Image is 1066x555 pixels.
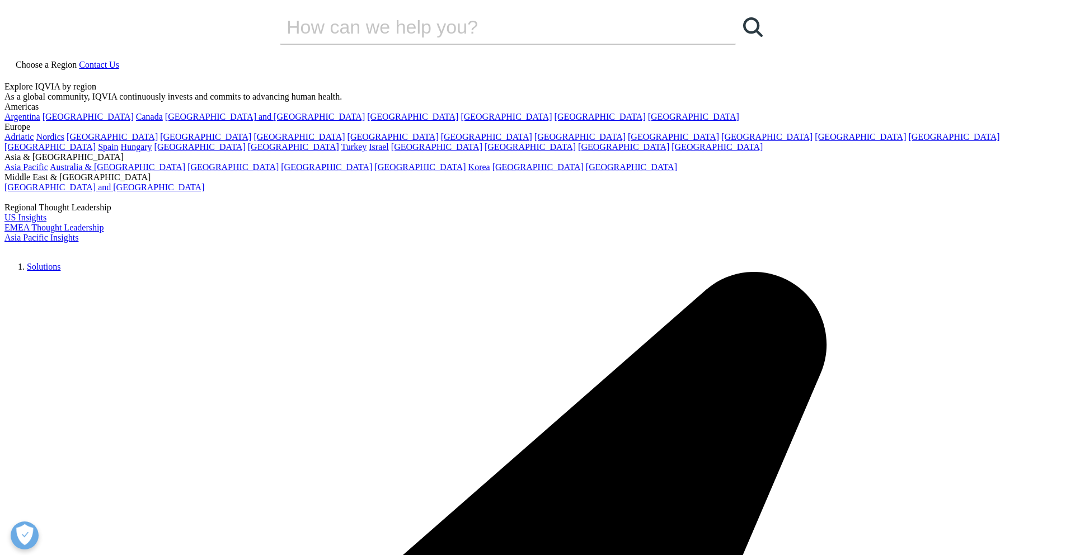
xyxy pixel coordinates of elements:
[534,132,626,142] a: [GEOGRAPHIC_DATA]
[586,162,677,172] a: [GEOGRAPHIC_DATA]
[4,132,34,142] a: Adriatic
[815,132,906,142] a: [GEOGRAPHIC_DATA]
[36,132,64,142] a: Nordics
[4,112,40,121] a: Argentina
[461,112,552,121] a: [GEOGRAPHIC_DATA]
[4,182,204,192] a: [GEOGRAPHIC_DATA] and [GEOGRAPHIC_DATA]
[4,92,1045,102] div: As a global community, IQVIA continuously invests and commits to advancing human health.
[160,132,251,142] a: [GEOGRAPHIC_DATA]
[253,132,345,142] a: [GEOGRAPHIC_DATA]
[4,162,48,172] a: Asia Pacific
[578,142,669,152] a: [GEOGRAPHIC_DATA]
[98,142,118,152] a: Spain
[367,112,458,121] a: [GEOGRAPHIC_DATA]
[369,142,389,152] a: Israel
[4,233,78,242] a: Asia Pacific Insights
[79,60,119,69] a: Contact Us
[468,162,490,172] a: Korea
[16,60,77,69] span: Choose a Region
[648,112,739,121] a: [GEOGRAPHIC_DATA]
[4,122,1045,132] div: Europe
[721,132,813,142] a: [GEOGRAPHIC_DATA]
[391,142,482,152] a: [GEOGRAPHIC_DATA]
[374,162,466,172] a: [GEOGRAPHIC_DATA]
[4,152,1045,162] div: Asia & [GEOGRAPHIC_DATA]
[555,112,646,121] a: [GEOGRAPHIC_DATA]
[485,142,576,152] a: [GEOGRAPHIC_DATA]
[67,132,158,142] a: [GEOGRAPHIC_DATA]
[50,162,185,172] a: Australia & [GEOGRAPHIC_DATA]
[671,142,763,152] a: [GEOGRAPHIC_DATA]
[441,132,532,142] a: [GEOGRAPHIC_DATA]
[4,102,1045,112] div: Americas
[347,132,439,142] a: [GEOGRAPHIC_DATA]
[492,162,584,172] a: [GEOGRAPHIC_DATA]
[341,142,367,152] a: Turkey
[280,10,704,44] input: Search
[121,142,152,152] a: Hungary
[248,142,339,152] a: [GEOGRAPHIC_DATA]
[43,112,134,121] a: [GEOGRAPHIC_DATA]
[154,142,246,152] a: [GEOGRAPHIC_DATA]
[187,162,279,172] a: [GEOGRAPHIC_DATA]
[628,132,719,142] a: [GEOGRAPHIC_DATA]
[736,10,769,44] a: Search
[281,162,372,172] a: [GEOGRAPHIC_DATA]
[4,223,104,232] a: EMEA Thought Leadership
[908,132,999,142] a: [GEOGRAPHIC_DATA]
[165,112,365,121] a: [GEOGRAPHIC_DATA] and [GEOGRAPHIC_DATA]
[4,172,1045,182] div: Middle East & [GEOGRAPHIC_DATA]
[27,262,60,271] a: Solutions
[4,213,46,222] a: US Insights
[136,112,163,121] a: Canada
[743,17,763,37] svg: Search
[11,521,39,549] button: Open Preferences
[4,142,96,152] a: [GEOGRAPHIC_DATA]
[4,82,1045,92] div: Explore IQVIA by region
[4,203,1045,213] div: Regional Thought Leadership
